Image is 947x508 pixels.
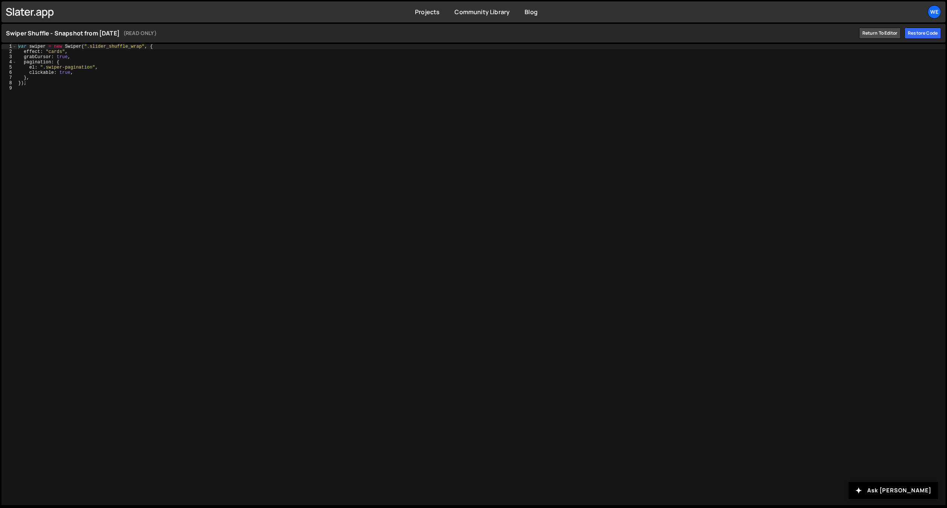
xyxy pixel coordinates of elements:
a: Return to editor [859,28,901,39]
small: (READ ONLY) [123,29,157,38]
div: 2 [1,49,17,54]
a: Blog [525,8,538,16]
div: Restore code [904,28,941,39]
div: 1 [1,44,17,49]
a: Community Library [454,8,510,16]
a: We [928,5,941,19]
button: Ask [PERSON_NAME] [849,482,938,499]
div: 7 [1,75,17,81]
div: 5 [1,65,17,70]
h1: Swiper Shuffle - Snapshot from [DATE] [6,29,855,38]
div: 6 [1,70,17,75]
a: Projects [415,8,440,16]
div: 4 [1,60,17,65]
div: 9 [1,86,17,91]
div: 3 [1,54,17,60]
div: 8 [1,81,17,86]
